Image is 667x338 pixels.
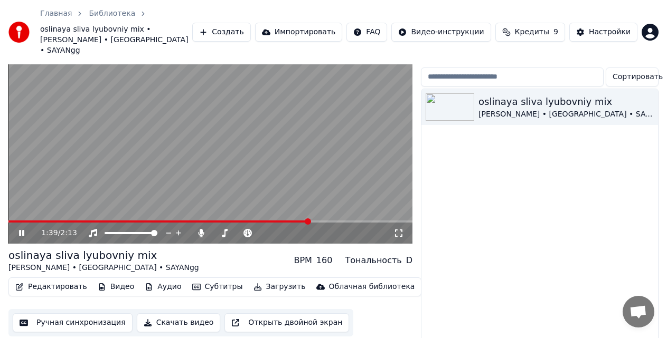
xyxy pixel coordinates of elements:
[255,23,343,42] button: Импортировать
[346,23,387,42] button: FAQ
[553,27,558,37] span: 9
[495,23,565,42] button: Кредиты9
[478,109,654,120] div: [PERSON_NAME] • [GEOGRAPHIC_DATA] • SAYANgg
[41,228,58,238] span: 1:39
[188,279,247,294] button: Субтитры
[137,313,221,332] button: Скачать видео
[478,94,654,109] div: oslinaya sliva lyubovniy mix
[515,27,549,37] span: Кредиты
[406,254,412,267] div: D
[40,24,192,56] span: oslinaya sliva lyubovniy mix • [PERSON_NAME] • [GEOGRAPHIC_DATA] • SAYANgg
[140,279,185,294] button: Аудио
[569,23,637,42] button: Настройки
[345,254,401,267] div: Тональность
[329,282,415,292] div: Облачная библиотека
[192,23,250,42] button: Создать
[89,8,135,19] a: Библиотека
[391,23,491,42] button: Видео-инструкции
[294,254,312,267] div: BPM
[40,8,72,19] a: Главная
[8,22,30,43] img: youka
[60,228,77,238] span: 2:13
[8,263,199,273] div: [PERSON_NAME] • [GEOGRAPHIC_DATA] • SAYANgg
[316,254,333,267] div: 160
[41,228,67,238] div: /
[40,8,192,56] nav: breadcrumb
[93,279,139,294] button: Видео
[249,279,310,294] button: Загрузить
[224,313,349,332] button: Открыть двойной экран
[13,313,133,332] button: Ручная синхронизация
[623,296,654,327] a: Открытый чат
[8,248,199,263] div: oslinaya sliva lyubovniy mix
[613,72,663,82] span: Сортировать
[589,27,631,37] div: Настройки
[11,279,91,294] button: Редактировать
